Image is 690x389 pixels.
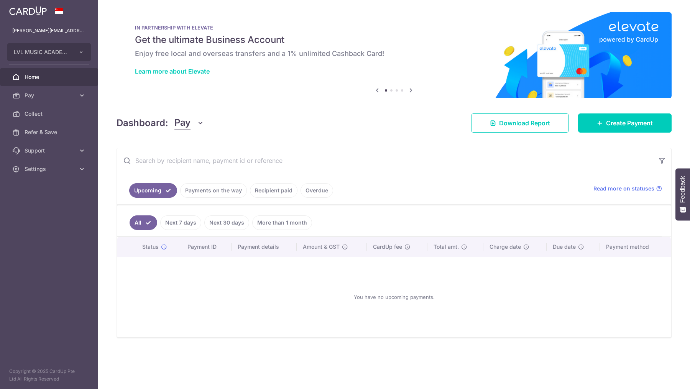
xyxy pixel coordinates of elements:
img: CardUp [9,6,47,15]
img: Renovation banner [117,12,672,98]
a: Upcoming [129,183,177,198]
span: Amount & GST [303,243,340,251]
span: Read more on statuses [593,185,654,192]
span: CardUp fee [373,243,402,251]
button: Feedback - Show survey [675,168,690,220]
a: Download Report [471,113,569,133]
a: Payments on the way [180,183,247,198]
h6: Enjoy free local and overseas transfers and a 1% unlimited Cashback Card! [135,49,653,58]
th: Payment method [600,237,671,257]
span: Download Report [499,118,550,128]
span: Home [25,73,75,81]
a: Read more on statuses [593,185,662,192]
a: Overdue [301,183,333,198]
span: Feedback [679,176,686,203]
span: Pay [25,92,75,99]
span: Pay [174,116,191,130]
th: Payment details [232,237,297,257]
a: All [130,215,157,230]
span: LVL MUSIC ACADEMY PTE. LTD. [14,48,71,56]
span: Collect [25,110,75,118]
a: Next 7 days [160,215,201,230]
a: More than 1 month [252,215,312,230]
a: Recipient paid [250,183,297,198]
span: Charge date [490,243,521,251]
span: Refer & Save [25,128,75,136]
span: Total amt. [434,243,459,251]
p: IN PARTNERSHIP WITH ELEVATE [135,25,653,31]
a: Learn more about Elevate [135,67,210,75]
button: LVL MUSIC ACADEMY PTE. LTD. [7,43,91,61]
span: Create Payment [606,118,653,128]
a: Next 30 days [204,215,249,230]
a: Create Payment [578,113,672,133]
span: Support [25,147,75,154]
span: Settings [25,165,75,173]
th: Payment ID [181,237,232,257]
span: Status [142,243,159,251]
input: Search by recipient name, payment id or reference [117,148,653,173]
span: Due date [553,243,576,251]
p: [PERSON_NAME][EMAIL_ADDRESS][DOMAIN_NAME] [12,27,86,34]
button: Pay [174,116,204,130]
div: You have no upcoming payments. [127,263,662,331]
h4: Dashboard: [117,116,168,130]
h5: Get the ultimate Business Account [135,34,653,46]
